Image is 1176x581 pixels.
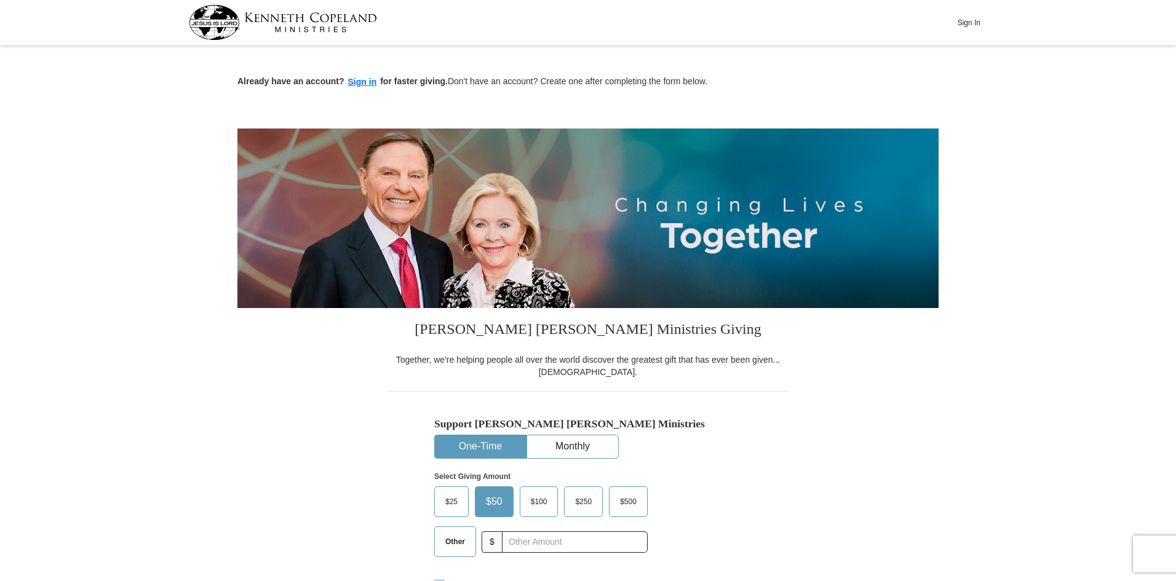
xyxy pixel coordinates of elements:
button: Monthly [527,435,618,458]
button: One-Time [435,435,526,458]
span: $500 [614,492,643,511]
strong: Already have an account? for faster giving. [237,76,448,86]
span: $ [482,531,503,553]
img: kcm-header-logo.svg [189,5,377,40]
h3: [PERSON_NAME] [PERSON_NAME] Ministries Giving [388,308,788,354]
button: Sign in [344,75,381,89]
span: $50 [480,492,509,511]
input: Other Amount [502,531,648,553]
span: $250 [569,492,598,511]
span: $100 [525,492,554,511]
h5: Support [PERSON_NAME] [PERSON_NAME] Ministries [434,417,742,430]
button: Sign In [950,13,987,32]
p: Don't have an account? Create one after completing the form below. [237,75,939,89]
div: Together, we're helping people all over the world discover the greatest gift that has ever been g... [388,354,788,378]
span: Other [439,532,471,551]
strong: Select Giving Amount [434,472,511,481]
span: $25 [439,492,464,511]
